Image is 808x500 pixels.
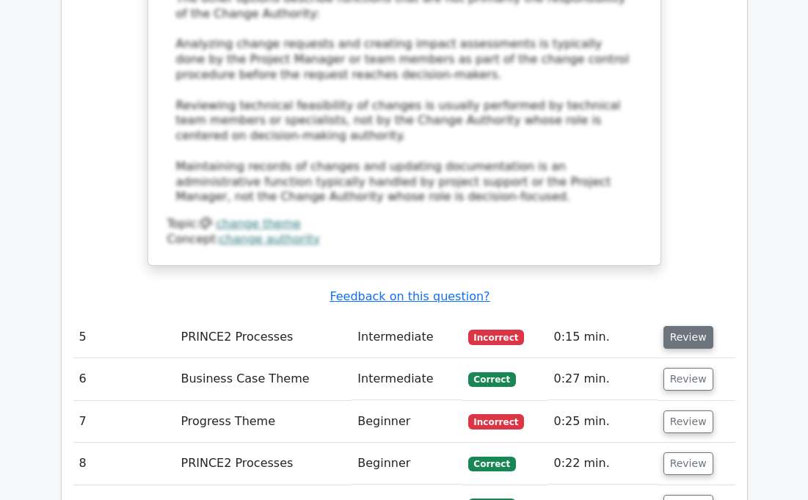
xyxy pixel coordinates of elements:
[175,316,352,358] td: PRINCE2 Processes
[73,443,175,485] td: 8
[352,443,462,485] td: Beginner
[73,358,175,400] td: 6
[468,457,516,471] span: Correct
[352,358,462,400] td: Intermediate
[468,414,525,429] span: Incorrect
[468,372,516,387] span: Correct
[547,443,657,485] td: 0:22 min.
[663,368,713,391] button: Review
[547,358,657,400] td: 0:27 min.
[175,443,352,485] td: PRINCE2 Processes
[175,401,352,443] td: Progress Theme
[167,232,641,247] div: Concept:
[468,330,525,344] span: Incorrect
[175,358,352,400] td: Business Case Theme
[216,217,301,231] a: change theme
[352,401,462,443] td: Beginner
[219,232,320,246] a: change authority
[73,316,175,358] td: 5
[73,401,175,443] td: 7
[547,316,657,358] td: 0:15 min.
[330,289,489,303] a: Feedback on this question?
[663,452,713,475] button: Review
[547,401,657,443] td: 0:25 min.
[167,217,641,232] div: Topic:
[663,410,713,433] button: Review
[352,316,462,358] td: Intermediate
[663,326,713,349] button: Review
